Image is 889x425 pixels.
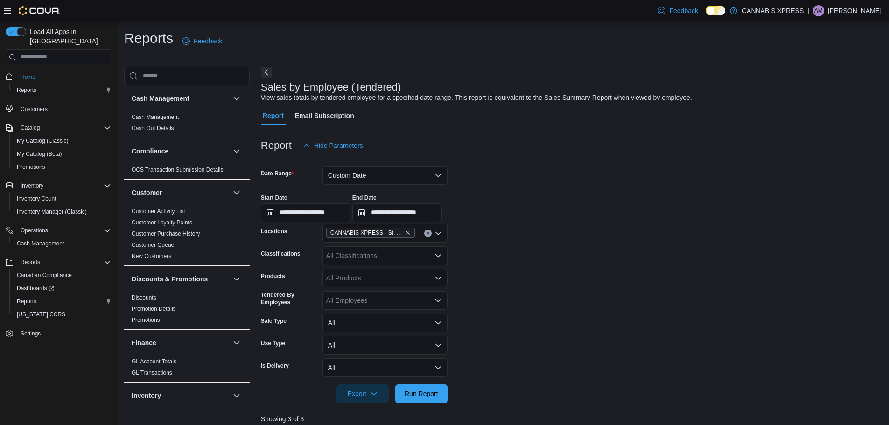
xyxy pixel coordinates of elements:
[132,253,171,259] a: New Customers
[13,161,111,173] span: Promotions
[132,274,208,284] h3: Discounts & Promotions
[13,309,69,320] a: [US_STATE] CCRS
[13,206,111,217] span: Inventory Manager (Classic)
[13,270,111,281] span: Canadian Compliance
[132,306,176,312] a: Promotion Details
[132,242,174,248] a: Customer Queue
[9,160,115,174] button: Promotions
[13,148,66,160] a: My Catalog (Beta)
[814,5,823,16] span: AM
[21,182,43,189] span: Inventory
[322,358,448,377] button: All
[2,121,115,134] button: Catalog
[17,327,111,339] span: Settings
[813,5,824,16] div: Ashton Melnyk
[424,230,432,237] button: Clear input
[261,67,272,78] button: Next
[17,311,65,318] span: [US_STATE] CCRS
[261,93,692,103] div: View sales totals by tendered employee for a specified date range. This report is equivalent to t...
[13,309,111,320] span: Washington CCRS
[17,257,44,268] button: Reports
[19,6,60,15] img: Cova
[261,272,285,280] label: Products
[2,70,115,84] button: Home
[434,297,442,304] button: Open list of options
[9,84,115,97] button: Reports
[13,135,72,146] a: My Catalog (Classic)
[21,330,41,337] span: Settings
[13,148,111,160] span: My Catalog (Beta)
[295,106,354,125] span: Email Subscription
[132,94,189,103] h3: Cash Management
[405,389,438,398] span: Run Report
[13,206,91,217] a: Inventory Manager (Classic)
[261,317,287,325] label: Sale Type
[434,230,442,237] button: Open list of options
[17,180,47,191] button: Inventory
[261,414,882,424] p: Showing 3 of 3
[132,338,156,348] h3: Finance
[231,146,242,157] button: Compliance
[17,298,36,305] span: Reports
[9,147,115,160] button: My Catalog (Beta)
[13,193,60,204] a: Inventory Count
[9,295,115,308] button: Reports
[132,391,229,400] button: Inventory
[13,161,49,173] a: Promotions
[17,272,72,279] span: Canadian Compliance
[21,258,40,266] span: Reports
[13,238,68,249] a: Cash Management
[13,84,40,96] a: Reports
[2,256,115,269] button: Reports
[299,136,367,155] button: Hide Parameters
[132,166,224,174] span: OCS Transaction Submission Details
[17,225,52,236] button: Operations
[342,384,383,403] span: Export
[132,167,224,173] a: OCS Transaction Submission Details
[13,270,76,281] a: Canadian Compliance
[352,194,377,202] label: End Date
[6,66,111,365] nav: Complex example
[132,114,179,120] a: Cash Management
[395,384,448,403] button: Run Report
[231,390,242,401] button: Inventory
[405,230,411,236] button: Remove CANNABIS XPRESS - St. Andrews (Water Street) from selection in this group
[434,274,442,282] button: Open list of options
[132,208,185,215] a: Customer Activity List
[124,206,250,265] div: Customer
[261,82,401,93] h3: Sales by Employee (Tendered)
[330,228,403,237] span: CANNABIS XPRESS - St. [PERSON_NAME] ([GEOGRAPHIC_DATA])
[17,163,45,171] span: Promotions
[132,294,156,301] a: Discounts
[13,296,111,307] span: Reports
[124,164,250,179] div: Compliance
[352,203,442,222] input: Press the down key to open a popover containing a calendar.
[132,230,200,237] a: Customer Purchase History
[261,140,292,151] h3: Report
[132,338,229,348] button: Finance
[132,125,174,132] a: Cash Out Details
[9,308,115,321] button: [US_STATE] CCRS
[13,135,111,146] span: My Catalog (Classic)
[17,122,111,133] span: Catalog
[132,94,229,103] button: Cash Management
[124,29,173,48] h1: Reports
[13,283,111,294] span: Dashboards
[132,358,176,365] a: GL Account Totals
[132,146,229,156] button: Compliance
[132,316,160,324] span: Promotions
[132,219,192,226] a: Customer Loyalty Points
[17,71,39,83] a: Home
[17,71,111,83] span: Home
[179,32,226,50] a: Feedback
[124,356,250,382] div: Finance
[322,314,448,332] button: All
[132,294,156,301] span: Discounts
[132,317,160,323] a: Promotions
[231,337,242,348] button: Finance
[314,141,363,150] span: Hide Parameters
[669,6,698,15] span: Feedback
